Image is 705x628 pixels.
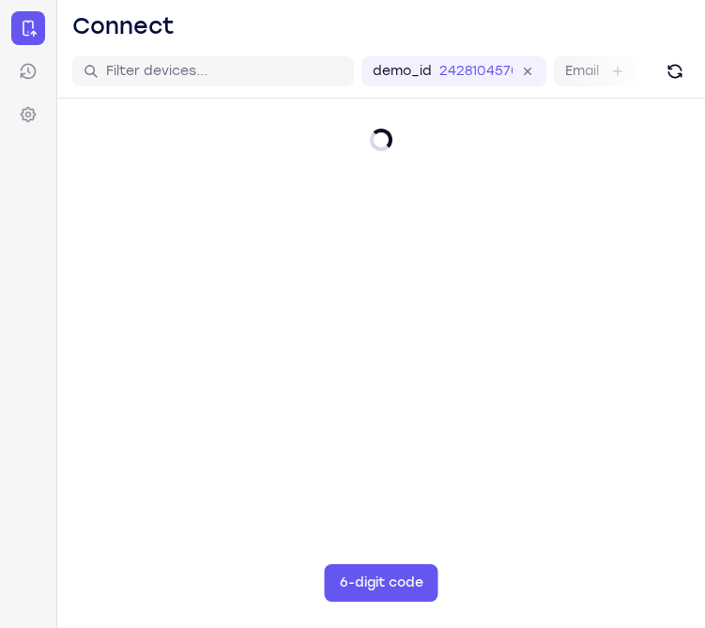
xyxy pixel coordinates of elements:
input: Filter devices... [106,62,343,81]
button: 6-digit code [325,564,438,602]
label: Email [565,62,599,81]
a: Connect [11,11,45,45]
label: demo_id [373,62,432,81]
h1: Connect [72,11,175,41]
button: Refresh [660,56,690,86]
a: Settings [11,98,45,131]
a: Sessions [11,54,45,88]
